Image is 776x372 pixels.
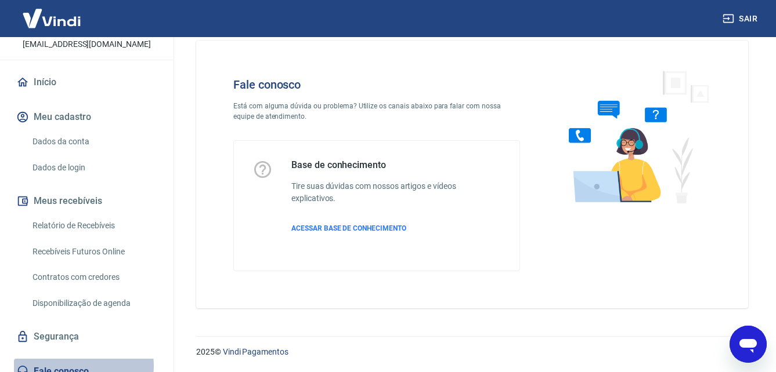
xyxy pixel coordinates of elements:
a: Dados de login [28,156,160,180]
a: Início [14,70,160,95]
a: ACESSAR BASE DE CONHECIMENTO [291,223,501,234]
a: Relatório de Recebíveis [28,214,160,238]
p: Está com alguma dúvida ou problema? Utilize os canais abaixo para falar com nossa equipe de atend... [233,101,520,122]
img: Fale conosco [546,59,722,214]
p: [EMAIL_ADDRESS][DOMAIN_NAME] [23,38,151,50]
img: Vindi [14,1,89,36]
a: Recebíveis Futuros Online [28,240,160,264]
a: Dados da conta [28,130,160,154]
h4: Fale conosco [233,78,520,92]
h6: Tire suas dúvidas com nossos artigos e vídeos explicativos. [291,180,501,205]
a: Contratos com credores [28,265,160,289]
button: Meu cadastro [14,104,160,130]
h5: Base de conhecimento [291,159,501,171]
button: Meus recebíveis [14,188,160,214]
iframe: Botão para abrir a janela de mensagens, conversa em andamento [730,326,767,363]
a: Disponibilização de agenda [28,291,160,315]
p: 2025 © [196,346,748,358]
a: Segurança [14,324,160,349]
button: Sair [720,8,762,30]
span: ACESSAR BASE DE CONHECIMENTO [291,224,406,232]
a: Vindi Pagamentos [223,347,288,356]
